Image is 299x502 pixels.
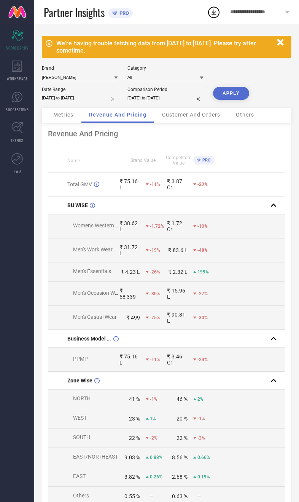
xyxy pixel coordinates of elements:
span: -2% [150,435,157,441]
span: 0.66% [197,455,210,460]
input: Select comparison period [127,94,204,102]
div: 0.55 % [124,493,140,499]
span: 199% [197,269,209,275]
span: Men's Casual Wear [73,314,117,320]
span: Men's Work Wear [73,246,113,253]
span: -48% [197,248,208,253]
span: 1% [150,416,156,421]
span: 0.19% [197,474,210,480]
span: SCORECARDS [6,45,29,51]
span: 0.88% [150,455,162,460]
div: Category [127,66,204,71]
span: Men's Occasion Wear [73,290,122,296]
div: 20 % [177,416,188,422]
div: 9.03 % [124,454,140,460]
span: SOUTH [73,434,90,440]
span: -1% [197,416,205,421]
span: NORTH [73,395,91,401]
span: Customer And Orders [162,112,220,118]
span: Total GMV [67,181,92,187]
div: 2.68 % [172,474,188,480]
div: ₹ 499 [126,315,140,321]
span: Others [236,112,254,118]
div: ₹ 15.96 L [167,288,188,300]
span: PPMP [73,356,88,362]
span: EAST [73,473,86,479]
div: 46 % [177,396,188,402]
span: -26% [150,269,160,275]
span: BU WISE [67,202,88,208]
span: -10% [197,224,208,229]
span: Revenue And Pricing [89,112,146,118]
div: 22 % [177,435,188,441]
span: -27% [197,291,208,296]
span: — [150,494,153,499]
span: Name [67,158,80,163]
span: WEST [73,415,87,421]
div: ₹ 1.72 Cr [167,220,188,232]
span: 0.26% [150,474,162,480]
div: 41 % [129,396,140,402]
div: 22 % [129,435,140,441]
span: TRENDS [11,137,24,143]
span: -11% [150,357,160,362]
span: -29% [197,182,208,187]
span: -24% [197,357,208,362]
div: ₹ 2.32 L [168,269,188,275]
div: ₹ 31.72 L [119,244,140,256]
span: 2% [197,396,204,402]
span: Women's Western Wear [73,222,127,229]
div: Revenue And Pricing [48,129,285,138]
div: 3.82 % [124,474,140,480]
div: ₹ 83.6 L [168,247,188,253]
span: Zone Wise [67,377,92,384]
div: ₹ 75.16 L [119,178,140,190]
div: ₹ 3.87 Cr [167,178,188,190]
div: ₹ 58,339 [119,288,140,300]
span: Metrics [53,112,73,118]
span: Others [73,492,89,499]
span: -75% [150,315,160,320]
div: 0.63 % [172,493,188,499]
span: -11% [150,182,160,187]
div: 23 % [129,416,140,422]
span: Business Model Wise [67,336,111,342]
span: -30% [197,315,208,320]
span: EAST/NORTHEAST [73,454,118,460]
div: Brand [42,66,118,71]
div: ₹ 38.62 L [119,220,140,232]
span: -1% [150,396,157,402]
span: -19% [150,248,160,253]
div: ₹ 3.46 Cr [167,353,188,366]
span: PRO [200,158,211,163]
div: 8.56 % [172,454,188,460]
span: Competitors Value [166,155,191,166]
span: PRO [118,10,129,16]
span: -30% [150,291,160,296]
button: APPLY [213,87,249,100]
div: ₹ 75.16 L [119,353,140,366]
span: Brand Value [130,158,156,163]
span: Partner Insights [44,5,105,20]
div: Open download list [207,5,221,19]
div: Date Range [42,87,118,92]
span: -2% [197,435,205,441]
span: SUGGESTIONS [6,107,29,112]
div: Comparison Period [127,87,204,92]
span: -1.72% [150,224,164,229]
span: — [197,494,201,499]
span: Men's Essentials [73,268,111,274]
input: Select date range [42,94,118,102]
div: We're having trouble fetching data from [DATE] to [DATE]. Please try after sometime. [56,40,273,54]
span: WORKSPACE [7,76,28,82]
div: ₹ 90.81 L [167,312,188,324]
div: ₹ 4.23 L [121,269,140,275]
span: FWD [14,168,21,174]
